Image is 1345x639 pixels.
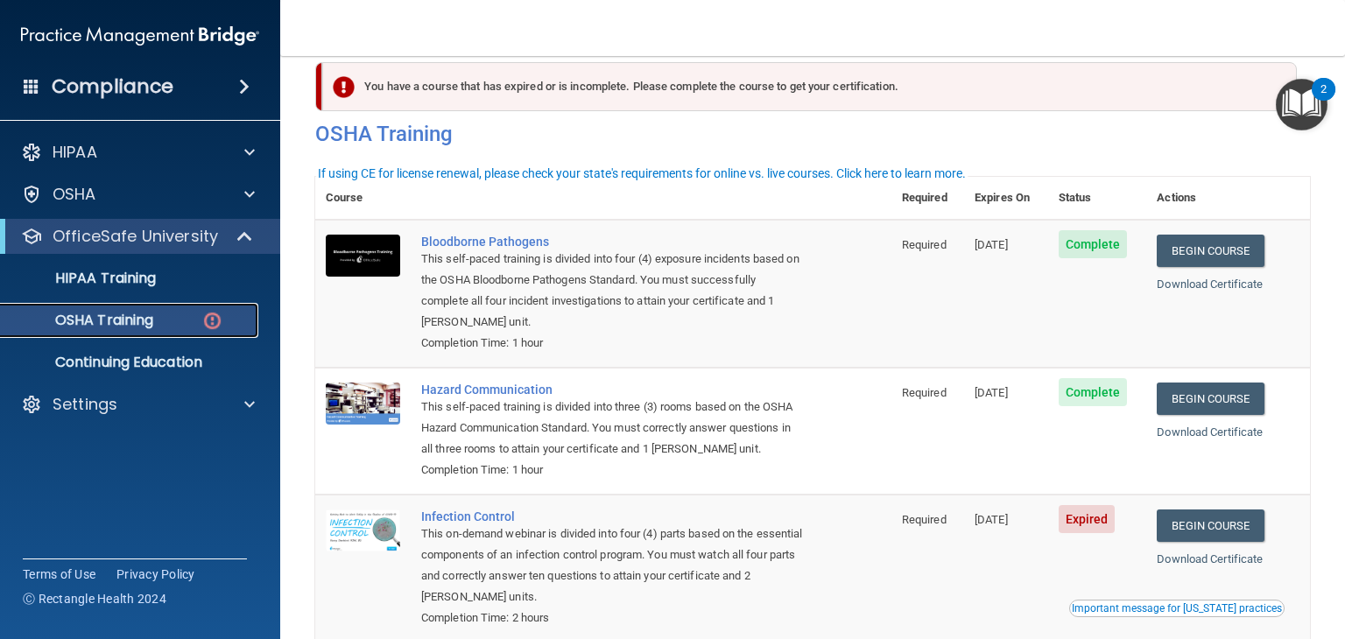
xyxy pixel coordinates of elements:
[421,235,804,249] a: Bloodborne Pathogens
[53,184,96,205] p: OSHA
[21,142,255,163] a: HIPAA
[902,238,947,251] span: Required
[21,394,255,415] a: Settings
[21,184,255,205] a: OSHA
[421,607,804,628] div: Completion Time: 2 hours
[902,386,947,399] span: Required
[964,177,1047,220] th: Expires On
[315,122,1310,146] h4: OSHA Training
[1069,600,1285,617] button: Read this if you are a dental practitioner in the state of CA
[11,354,250,371] p: Continuing Education
[902,513,947,526] span: Required
[21,226,254,247] a: OfficeSafe University
[421,333,804,354] div: Completion Time: 1 hour
[1048,177,1147,220] th: Status
[21,18,259,53] img: PMB logo
[315,165,968,182] button: If using CE for license renewal, please check your state's requirements for online vs. live cours...
[1276,79,1327,130] button: Open Resource Center, 2 new notifications
[1157,277,1263,291] a: Download Certificate
[1059,378,1128,406] span: Complete
[11,312,153,329] p: OSHA Training
[1157,509,1264,542] a: Begin Course
[23,590,166,607] span: Ⓒ Rectangle Health 2024
[975,386,1008,399] span: [DATE]
[53,226,218,247] p: OfficeSafe University
[52,74,173,99] h4: Compliance
[116,565,195,583] a: Privacy Policy
[1320,89,1327,112] div: 2
[53,142,97,163] p: HIPAA
[23,565,95,583] a: Terms of Use
[421,523,804,607] div: This on-demand webinar is divided into four (4) parts based on the essential components of an inf...
[891,177,964,220] th: Required
[322,62,1297,111] div: You have a course that has expired or is incomplete. Please complete the course to get your certi...
[201,310,223,332] img: danger-circle.6113f641.png
[1072,603,1282,614] div: Important message for [US_STATE] practices
[1157,383,1264,415] a: Begin Course
[421,397,804,460] div: This self-paced training is divided into three (3) rooms based on the OSHA Hazard Communication S...
[421,509,804,523] a: Infection Control
[11,270,156,287] p: HIPAA Training
[421,460,804,481] div: Completion Time: 1 hour
[1059,505,1116,533] span: Expired
[1157,425,1263,439] a: Download Certificate
[1157,552,1263,565] a: Download Certificate
[421,383,804,397] a: Hazard Communication
[315,177,411,220] th: Course
[53,394,117,415] p: Settings
[318,167,966,179] div: If using CE for license renewal, please check your state's requirements for online vs. live cours...
[1157,235,1264,267] a: Begin Course
[1146,177,1310,220] th: Actions
[421,249,804,333] div: This self-paced training is divided into four (4) exposure incidents based on the OSHA Bloodborne...
[1059,230,1128,258] span: Complete
[975,238,1008,251] span: [DATE]
[333,76,355,98] img: exclamation-circle-solid-danger.72ef9ffc.png
[975,513,1008,526] span: [DATE]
